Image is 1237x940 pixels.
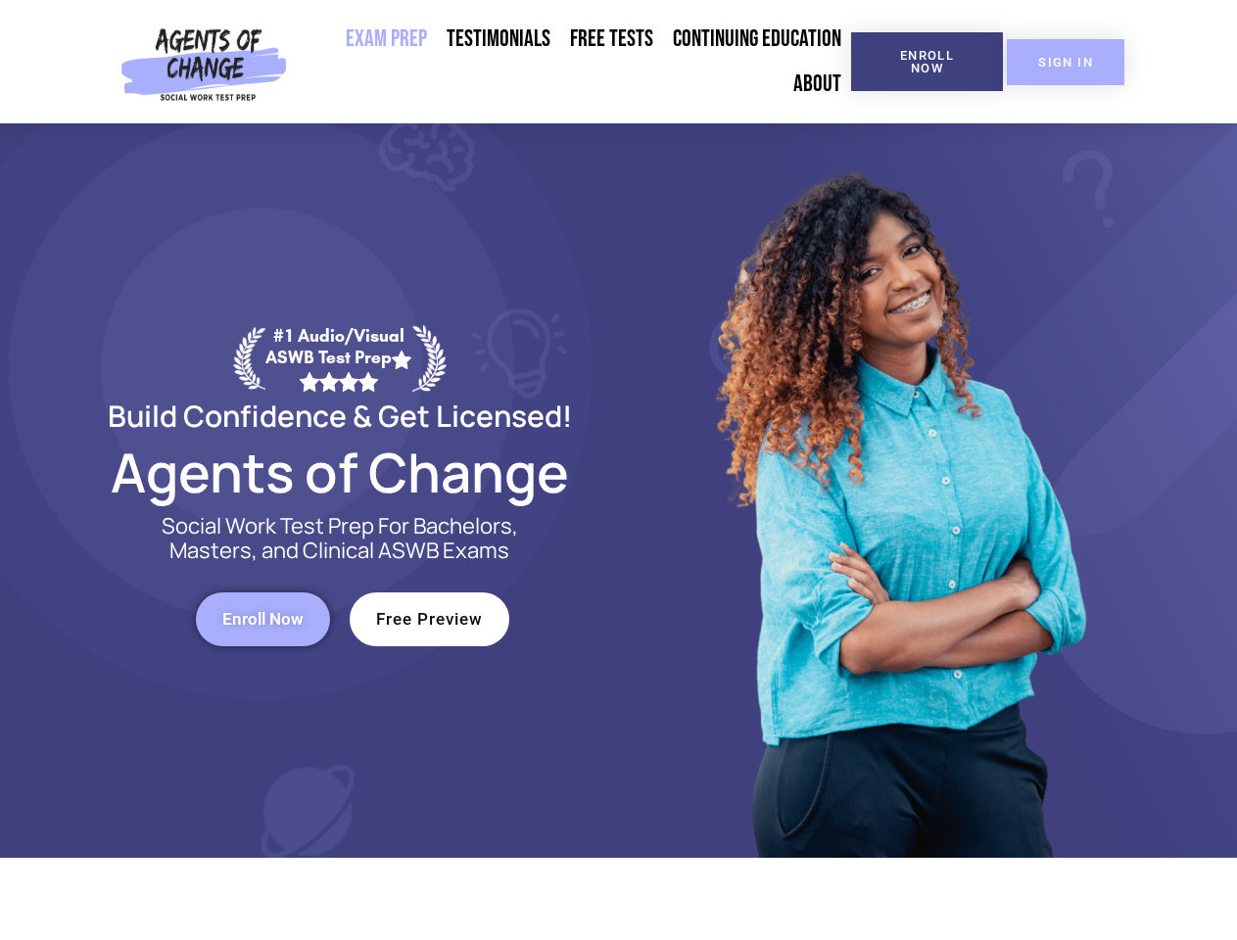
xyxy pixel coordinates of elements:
[1038,56,1093,69] span: SIGN IN
[663,17,851,62] a: Continuing Education
[196,592,330,646] a: Enroll Now
[61,449,619,494] h2: Agents of Change
[882,49,972,74] span: Enroll Now
[1007,39,1124,85] a: SIGN IN
[560,17,663,62] a: Free Tests
[350,592,509,646] a: Free Preview
[702,123,1094,858] img: Website Image 1 (1)
[61,401,619,430] h2: Build Confidence & Get Licensed!
[295,17,851,107] nav: Menu
[784,62,851,107] a: About
[336,17,437,62] a: Exam Prep
[139,514,541,563] p: Social Work Test Prep For Bachelors, Masters, and Clinical ASWB Exams
[265,325,412,391] div: #1 Audio/Visual ASWB Test Prep
[376,611,483,628] span: Free Preview
[222,611,304,628] span: Enroll Now
[437,17,560,62] a: Testimonials
[851,32,1003,91] a: Enroll Now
